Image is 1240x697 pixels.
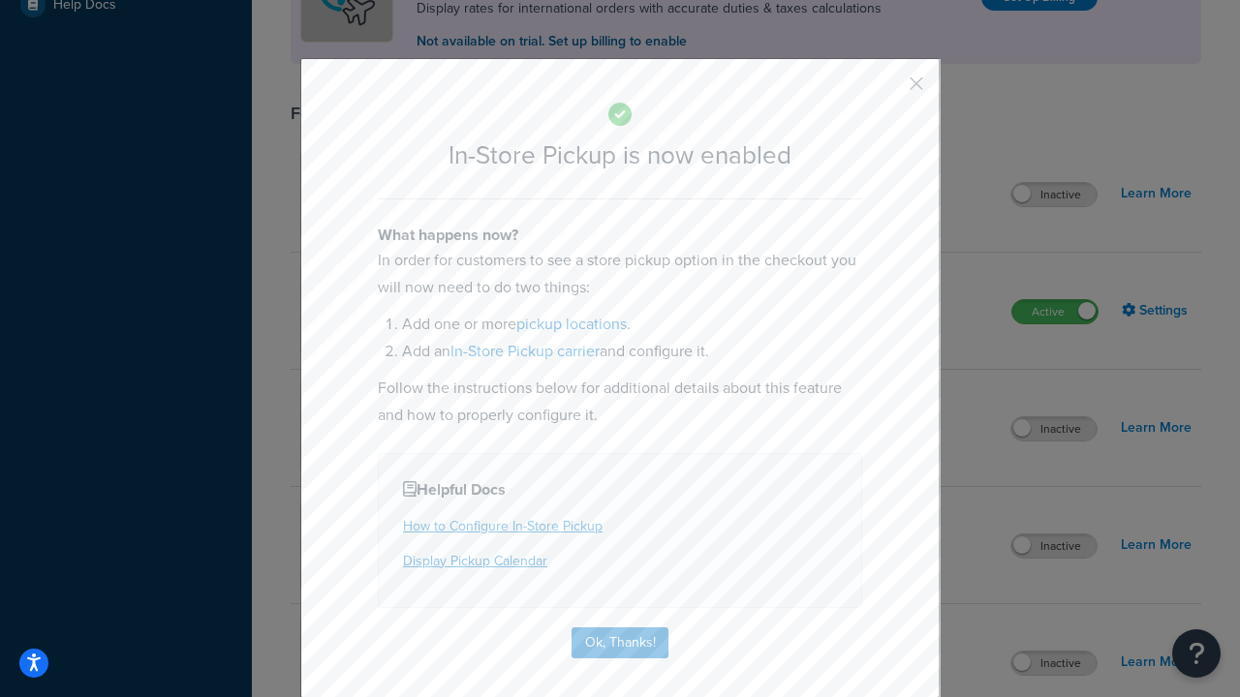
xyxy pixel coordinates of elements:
[402,311,862,338] li: Add one or more .
[403,516,603,536] a: How to Configure In-Store Pickup
[403,551,547,571] a: Display Pickup Calendar
[403,478,837,501] h4: Helpful Docs
[378,224,862,247] h4: What happens now?
[572,627,668,658] button: Ok, Thanks!
[516,313,627,335] a: pickup locations
[378,375,862,429] p: Follow the instructions below for additional details about this feature and how to properly confi...
[378,247,862,301] p: In order for customers to see a store pickup option in the checkout you will now need to do two t...
[402,338,862,365] li: Add an and configure it.
[378,141,862,169] h2: In-Store Pickup is now enabled
[450,340,600,362] a: In-Store Pickup carrier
